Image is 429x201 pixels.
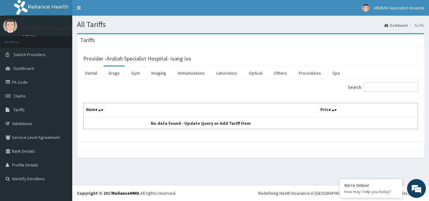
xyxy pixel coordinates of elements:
[146,66,171,80] a: Imaging
[84,103,318,118] th: Name
[14,107,25,113] span: Tariffs
[373,5,424,11] span: ARUBAH Specialist Hospital
[22,25,90,31] p: ARUBAH Specialist Hospital
[22,34,37,39] a: Online
[3,19,17,33] img: User Image
[328,66,345,80] a: Spa
[258,190,424,196] div: Redefining Heath Insurance in [GEOGRAPHIC_DATA] using Telemedicine and Data Science!
[14,93,26,99] span: Claims
[348,82,418,92] label: Search:
[362,4,370,12] img: User Image
[269,66,292,80] a: Others
[77,190,140,196] strong: Copyright © 2017 .
[84,117,318,129] td: No data found - Update Query or Add Tariff Item
[408,23,424,28] li: Tariffs
[72,185,429,201] footer: All rights reserved.
[80,37,95,43] h3: Tariffs
[83,56,191,61] h3: Provider - Arubah Specialist Hospital- isang iso
[384,23,408,28] a: Dashboard
[318,103,418,118] th: Price
[344,182,398,188] div: We're Online!
[126,66,145,80] a: Gym
[294,66,326,80] a: Procedures
[104,66,125,80] a: Drugs
[77,20,424,29] h1: All Tariffs
[112,190,139,196] a: RelianceHMO
[14,52,46,57] span: Switch Providers
[173,66,210,80] a: Immunizations
[211,66,242,80] a: Laboratory
[14,66,34,71] span: Dashboard
[80,66,102,80] a: Dental
[364,82,418,92] input: Search:
[344,189,398,194] p: How may I help you today?
[244,66,267,80] a: Optical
